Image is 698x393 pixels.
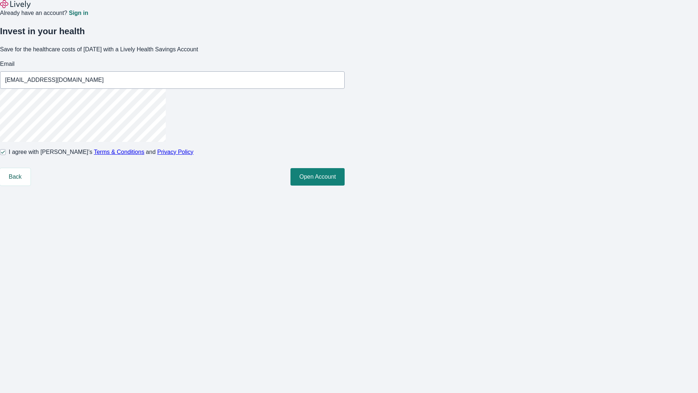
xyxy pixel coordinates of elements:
[290,168,345,186] button: Open Account
[94,149,144,155] a: Terms & Conditions
[9,148,193,156] span: I agree with [PERSON_NAME]’s and
[157,149,194,155] a: Privacy Policy
[69,10,88,16] a: Sign in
